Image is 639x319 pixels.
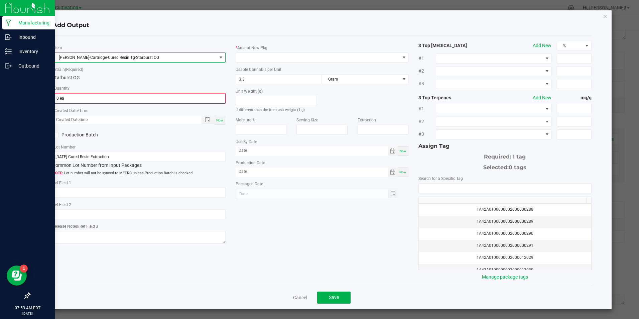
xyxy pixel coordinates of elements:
span: Lot number will not be synced to METRC unless Production Batch is checked [52,171,225,176]
span: Starburst OG [52,75,80,80]
div: 1A42A0100000002000000290 [423,230,587,237]
label: Use By Date [236,139,257,145]
p: Outbound [12,62,52,70]
a: Cancel [293,294,307,301]
strong: mg/g [557,94,591,101]
button: Add New [533,42,551,49]
span: Toggle calendar [388,146,398,156]
span: #1 [418,55,436,62]
label: Extraction [358,117,376,123]
label: Usable Cannabis per Unit [236,67,281,73]
label: Item [54,45,62,51]
label: Production Date [236,160,265,166]
label: Strain [54,67,83,73]
strong: 3 Top [MEDICAL_DATA] [418,42,488,49]
span: #3 [418,131,436,138]
label: Production Batch [52,131,134,138]
span: Toggle calendar [388,168,398,177]
input: NO DATA FOUND [419,184,591,193]
span: NO DATA FOUND [436,129,551,139]
button: Save [317,292,351,304]
label: Serving Size [296,117,318,123]
label: Ref Field 2 [52,202,71,208]
label: Quantity [54,85,70,91]
span: Gram [322,75,400,84]
div: 1A42A0100000002000012029 [423,254,587,261]
iframe: Resource center [7,265,27,286]
span: NO DATA FOUND [436,104,551,114]
span: % [557,41,583,50]
inline-svg: Manufacturing [5,19,12,26]
iframe: Resource center unread badge [20,264,28,273]
div: Common Lot Number from Input Packages [52,152,225,169]
span: Save [329,295,339,300]
label: Moisture % [236,117,255,123]
label: Packaged Date [236,181,263,187]
span: Toggle popup [202,116,215,124]
div: Assign Tag [418,142,591,150]
inline-svg: Inventory [5,48,12,55]
span: #2 [418,118,436,125]
span: (Required) [65,67,83,72]
p: [DATE] [3,311,52,316]
span: #1 [418,105,436,112]
inline-svg: Outbound [5,63,12,69]
button: Add New [533,94,551,101]
div: 1A42A0100000002000000288 [423,206,587,213]
label: Search for a Specific Tag [418,176,463,182]
small: If different than the item unit weight (1 g) [236,108,305,112]
strong: 3 Top Terpenes [418,94,488,101]
p: Inventory [12,47,52,56]
label: Lot Number [54,144,76,150]
p: Inbound [12,33,52,41]
div: Selected: [418,161,591,172]
p: Manufacturing [12,19,52,27]
div: 1A42A0100000002000000289 [423,218,587,225]
label: Created Date/Time [54,108,88,114]
input: Created Datetime [53,116,194,124]
label: Release Notes/Ref Field 3 [52,223,98,229]
a: Manage package tags [482,274,528,280]
span: NO DATA FOUND [436,117,551,127]
label: Unit Weight (g) [236,88,263,94]
inline-svg: Inbound [5,34,12,40]
p: 07:53 AM EDT [3,305,52,311]
div: 1A42A0100000002000000291 [423,242,587,249]
label: Area of New Pkg [237,45,267,51]
div: Required: 1 tag [418,150,591,161]
h4: Add Output [52,21,591,30]
span: #2 [418,68,436,75]
span: #3 [418,80,436,87]
span: Now [399,170,406,174]
input: Date [236,168,388,176]
span: [PERSON_NAME]-Cartridge-Cured Resin 1g-Starburst OG [53,53,217,62]
label: Ref Field 1 [52,180,71,186]
span: 0 tags [509,164,526,171]
input: Date [236,146,388,155]
div: 1A42A0100000002000012030 [423,267,587,273]
span: Now [216,118,223,122]
span: Now [399,149,406,153]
